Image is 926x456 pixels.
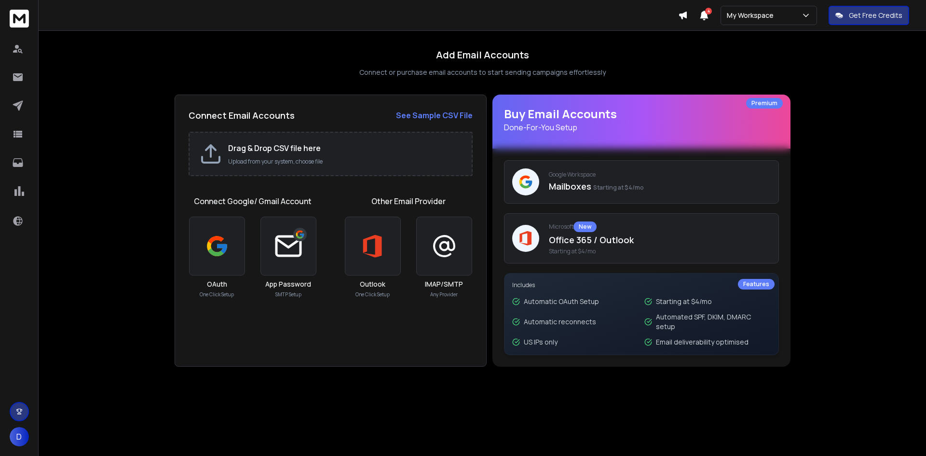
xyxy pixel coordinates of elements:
[430,291,458,298] p: Any Provider
[656,337,749,347] p: Email deliverability optimised
[656,297,712,306] p: Starting at $4/mo
[573,221,597,232] div: New
[194,195,312,207] h1: Connect Google/ Gmail Account
[727,11,777,20] p: My Workspace
[829,6,909,25] button: Get Free Credits
[207,279,227,289] h3: OAuth
[189,109,295,122] h2: Connect Email Accounts
[593,183,644,192] span: Starting at $4/mo
[371,195,446,207] h1: Other Email Provider
[355,291,390,298] p: One Click Setup
[396,110,473,121] strong: See Sample CSV File
[396,110,473,121] a: See Sample CSV File
[524,337,558,347] p: US IPs only
[549,180,771,193] p: Mailboxes
[849,11,902,20] p: Get Free Credits
[705,8,712,14] span: 4
[549,221,771,232] p: Microsoft
[228,142,462,154] h2: Drag & Drop CSV file here
[549,171,771,179] p: Google Workspace
[10,427,29,446] button: D
[200,291,234,298] p: One Click Setup
[504,106,779,133] h1: Buy Email Accounts
[275,291,301,298] p: SMTP Setup
[360,279,385,289] h3: Outlook
[436,48,529,62] h1: Add Email Accounts
[746,98,783,109] div: Premium
[512,281,771,289] p: Includes
[265,279,311,289] h3: App Password
[738,279,775,290] div: Features
[656,312,771,332] p: Automated SPF, DKIM, DMARC setup
[425,279,463,289] h3: IMAP/SMTP
[524,317,596,327] p: Automatic reconnects
[228,158,462,166] p: Upload from your system, choose file
[549,248,771,255] span: Starting at $4/mo
[504,122,779,133] p: Done-For-You Setup
[359,68,606,77] p: Connect or purchase email accounts to start sending campaigns effortlessly
[524,297,599,306] p: Automatic OAuth Setup
[549,233,771,247] p: Office 365 / Outlook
